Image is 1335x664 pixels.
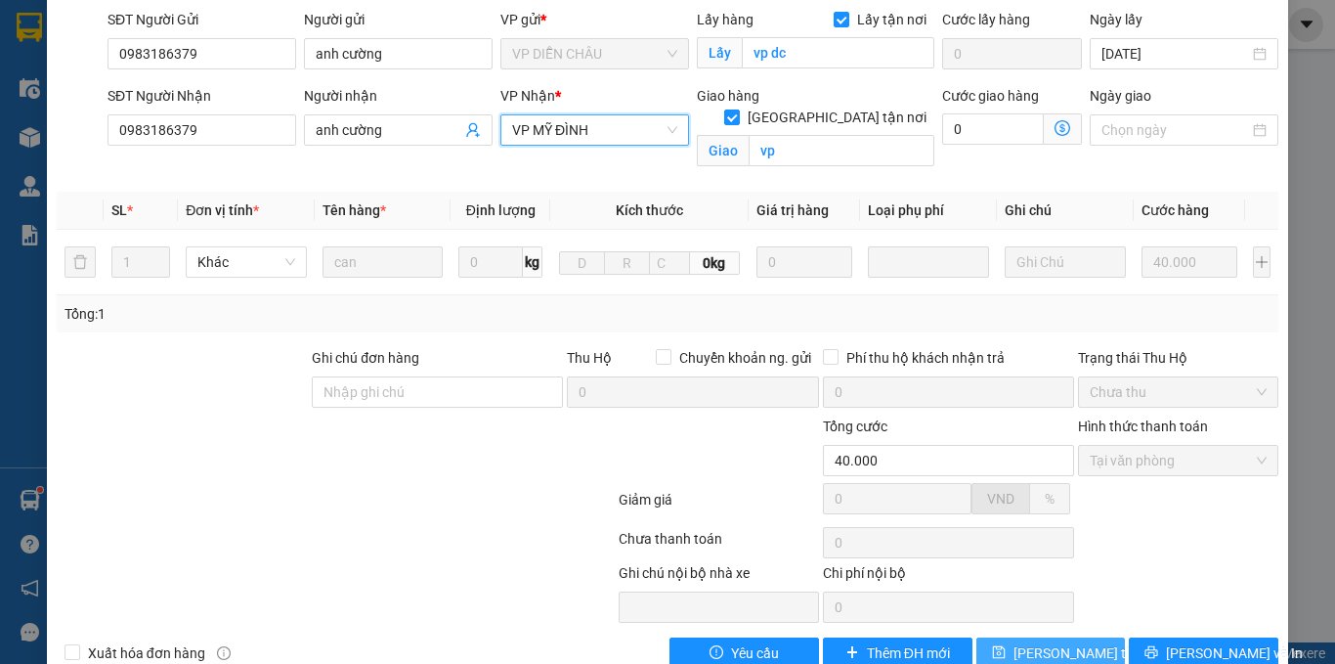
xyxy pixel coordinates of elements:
[1166,642,1303,664] span: [PERSON_NAME] và In
[756,246,852,278] input: 0
[1090,377,1267,407] span: Chưa thu
[1078,347,1278,369] div: Trạng thái Thu Hộ
[756,202,829,218] span: Giá trị hàng
[860,192,997,230] th: Loại phụ phí
[987,491,1014,507] span: VND
[559,251,605,275] input: D
[186,202,259,218] span: Đơn vị tính
[823,562,1074,592] div: Chi phí nội bộ
[671,347,819,369] span: Chuyển khoản ng. gửi
[197,247,295,277] span: Khác
[749,135,934,166] input: Giao tận nơi
[1013,642,1170,664] span: [PERSON_NAME] thay đổi
[617,528,821,562] div: Chưa thanh toán
[1090,446,1267,475] span: Tại văn phòng
[1141,246,1237,278] input: 0
[312,350,419,366] label: Ghi chú đơn hàng
[65,303,517,325] div: Tổng: 1
[742,37,934,68] input: Lấy tận nơi
[1078,419,1208,434] label: Hình thức thanh toán
[512,115,677,145] span: VP MỸ ĐÌNH
[37,16,178,79] strong: CHUYỂN PHÁT NHANH AN PHÚ QUÝ
[1141,202,1209,218] span: Cước hàng
[500,88,555,104] span: VP Nhận
[1101,43,1249,65] input: Ngày lấy
[523,246,542,278] span: kg
[1253,246,1270,278] button: plus
[942,88,1039,104] label: Cước giao hàng
[108,9,296,30] div: SĐT Người Gửi
[697,88,759,104] span: Giao hàng
[731,642,779,664] span: Yêu cầu
[845,645,859,661] span: plus
[649,251,690,275] input: C
[80,642,213,664] span: Xuất hóa đơn hàng
[466,202,536,218] span: Định lượng
[604,251,650,275] input: R
[740,107,934,128] span: [GEOGRAPHIC_DATA] tận nơi
[111,202,127,218] span: SL
[500,9,689,30] div: VP gửi
[1101,119,1249,141] input: Ngày giao
[465,122,481,138] span: user-add
[512,39,677,68] span: VP DIỄN CHÂU
[690,251,740,275] span: 0kg
[1090,88,1151,104] label: Ngày giao
[697,135,749,166] span: Giao
[992,645,1006,661] span: save
[619,562,819,592] div: Ghi chú nội bộ nhà xe
[35,83,180,150] span: [GEOGRAPHIC_DATA], [GEOGRAPHIC_DATA] ↔ [GEOGRAPHIC_DATA]
[10,106,31,202] img: logo
[697,12,754,27] span: Lấy hàng
[312,376,563,408] input: Ghi chú đơn hàng
[217,646,231,660] span: info-circle
[1055,120,1070,136] span: dollar-circle
[942,38,1082,69] input: Cước lấy hàng
[1144,645,1158,661] span: printer
[867,642,950,664] span: Thêm ĐH mới
[997,192,1134,230] th: Ghi chú
[304,85,493,107] div: Người nhận
[617,489,821,523] div: Giảm giá
[1045,491,1055,507] span: %
[823,419,887,434] span: Tổng cước
[849,9,934,30] span: Lấy tận nơi
[942,113,1044,145] input: Cước giao hàng
[697,37,742,68] span: Lấy
[323,202,386,218] span: Tên hàng
[65,246,96,278] button: delete
[839,347,1012,369] span: Phí thu hộ khách nhận trả
[304,9,493,30] div: Người gửi
[1090,12,1142,27] label: Ngày lấy
[942,12,1030,27] label: Cước lấy hàng
[710,645,723,661] span: exclamation-circle
[323,246,444,278] input: VD: Bàn, Ghế
[616,202,683,218] span: Kích thước
[567,350,612,366] span: Thu Hộ
[1005,246,1126,278] input: Ghi Chú
[108,85,296,107] div: SĐT Người Nhận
